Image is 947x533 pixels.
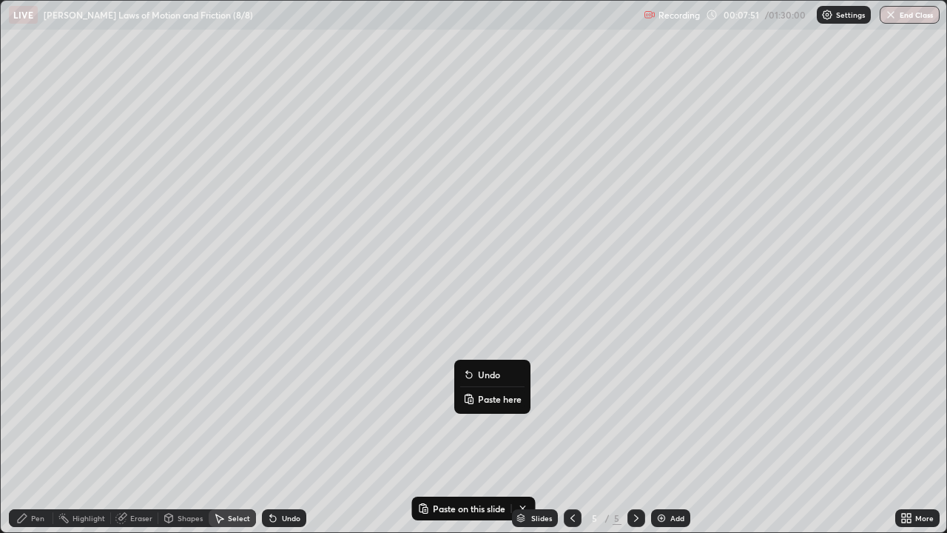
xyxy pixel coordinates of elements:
[644,9,656,21] img: recording.375f2c34.svg
[821,9,833,21] img: class-settings-icons
[460,390,525,408] button: Paste here
[613,512,621,525] div: 5
[31,514,44,522] div: Pen
[73,514,105,522] div: Highlight
[836,11,865,19] p: Settings
[228,514,250,522] div: Select
[460,366,525,383] button: Undo
[605,514,610,523] div: /
[433,503,505,514] p: Paste on this slide
[880,6,940,24] button: End Class
[282,514,300,522] div: Undo
[13,9,33,21] p: LIVE
[915,514,934,522] div: More
[478,369,500,381] p: Undo
[130,514,152,522] div: Eraser
[656,512,667,524] img: add-slide-button
[415,500,508,517] button: Paste on this slide
[658,10,700,21] p: Recording
[531,514,552,522] div: Slides
[44,9,253,21] p: [PERSON_NAME] Laws of Motion and Friction (8/8)
[670,514,684,522] div: Add
[478,393,522,405] p: Paste here
[178,514,203,522] div: Shapes
[587,514,602,523] div: 5
[885,9,897,21] img: end-class-cross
